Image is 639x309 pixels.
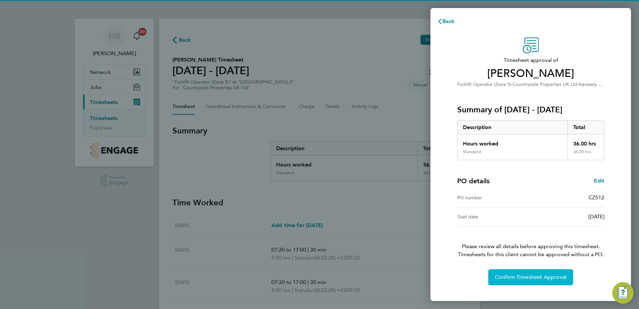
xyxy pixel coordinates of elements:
span: Timesheets for this client cannot be approved without a PO. [449,250,612,259]
p: Please review all details before approving this timesheet. [449,226,612,259]
span: Forklift Operator (Zone 5) [457,82,511,87]
span: Timesheet approval of [457,56,604,64]
button: Confirm Timesheet Approval [488,269,573,285]
div: PO number [457,194,531,202]
div: Summary of 25 - 31 Aug 2025 [457,120,604,160]
div: [DATE] [531,213,604,221]
span: Confirm Timesheet Approval [495,274,566,281]
button: Engage Resource Center [612,282,634,304]
a: Edit [594,177,604,185]
div: Description [458,121,567,134]
span: · [578,82,579,87]
div: Standard [463,149,481,154]
div: 36.00 hrs [567,149,604,160]
div: Hours worked [458,134,567,149]
span: Back [442,18,455,24]
div: Start date [457,213,531,221]
span: Countryside Properties UK Ltd [513,82,578,87]
h3: Summary of [DATE] - [DATE] [457,104,604,115]
span: [PERSON_NAME] [457,67,604,80]
span: Keresely Site 2 [579,81,610,87]
div: Total [567,121,604,134]
button: Back [430,15,462,28]
h4: PO details [457,176,490,186]
span: Edit [594,178,604,184]
div: 36.00 hrs [567,134,604,149]
span: CZ512 [589,194,604,201]
span: · [511,82,513,87]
